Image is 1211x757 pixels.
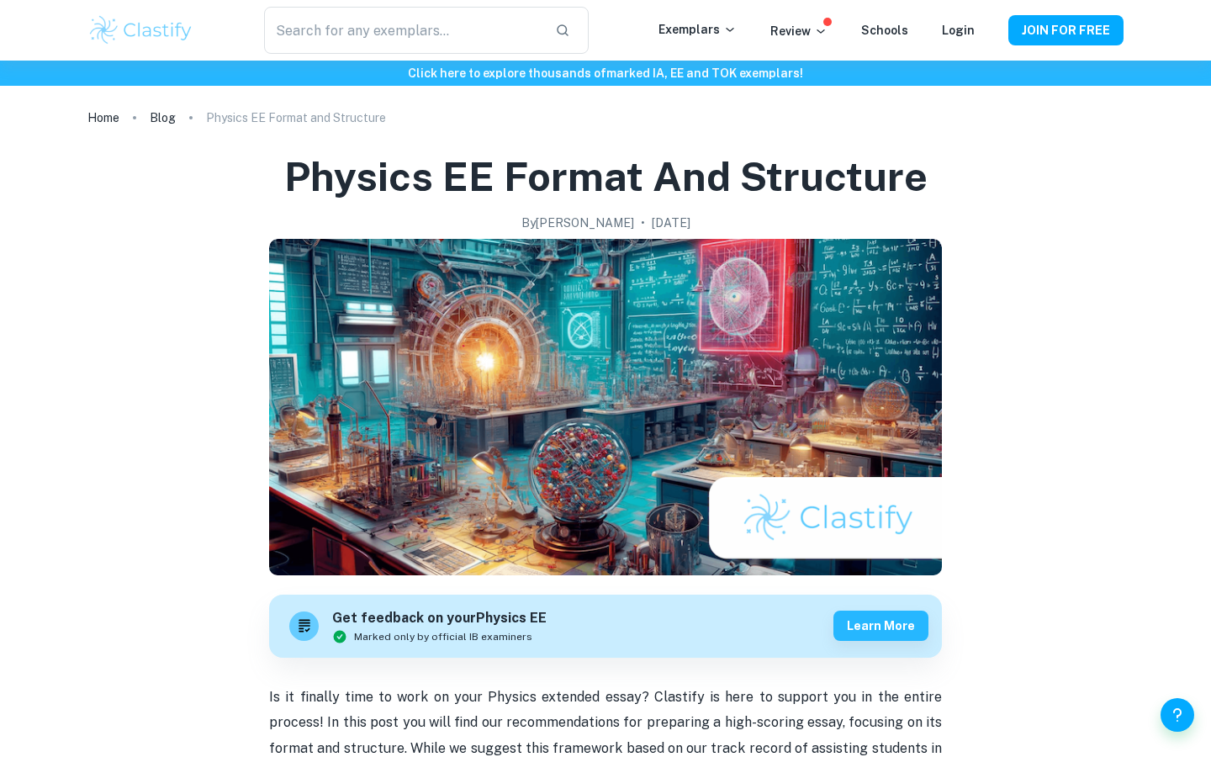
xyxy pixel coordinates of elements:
img: Physics EE Format and Structure cover image [269,239,942,575]
span: Marked only by official IB examiners [354,629,532,644]
a: Schools [861,24,908,37]
button: Help and Feedback [1161,698,1194,732]
button: Learn more [833,611,928,641]
h6: Click here to explore thousands of marked IA, EE and TOK exemplars ! [3,64,1208,82]
img: Clastify logo [87,13,194,47]
a: Login [942,24,975,37]
input: Search for any exemplars... [264,7,542,54]
h6: Get feedback on your Physics EE [332,608,547,629]
button: JOIN FOR FREE [1008,15,1124,45]
p: • [641,214,645,232]
p: Exemplars [658,20,737,39]
p: Review [770,22,828,40]
a: Blog [150,106,176,130]
p: Physics EE Format and Structure [206,109,386,127]
a: Get feedback on yourPhysics EEMarked only by official IB examinersLearn more [269,595,942,658]
h1: Physics EE Format and Structure [284,150,928,204]
h2: [DATE] [652,214,690,232]
h2: By [PERSON_NAME] [521,214,634,232]
a: Home [87,106,119,130]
